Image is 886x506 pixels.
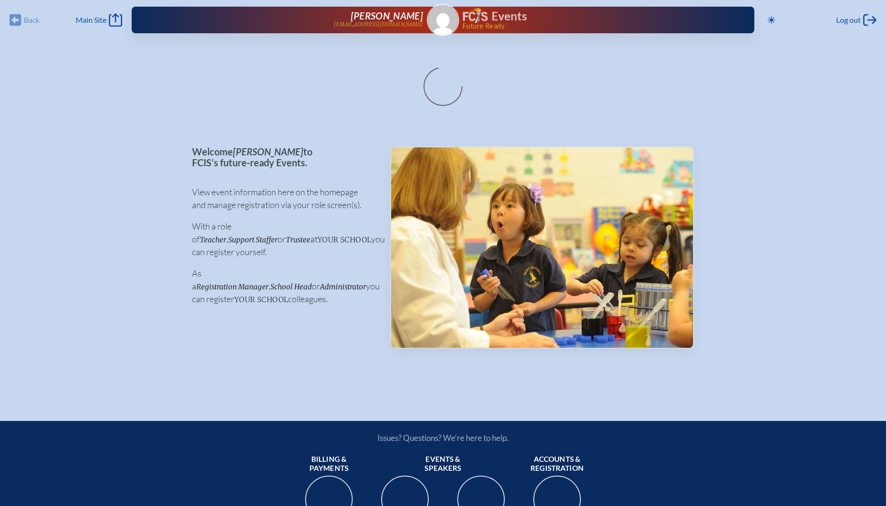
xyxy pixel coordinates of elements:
[391,147,693,348] img: Events
[320,282,366,291] span: Administrator
[192,146,375,168] p: Welcome to FCIS’s future-ready Events.
[76,15,106,25] span: Main Site
[200,235,226,244] span: Teacher
[427,4,459,36] a: Gravatar
[318,235,371,244] span: your school
[295,455,363,474] span: Billing & payments
[192,220,375,258] p: With a role of , or at you can register yourself.
[234,295,288,304] span: your school
[192,267,375,306] p: As a , or you can register colleagues.
[286,235,310,244] span: Trustee
[462,23,724,29] span: Future Ready
[428,5,458,35] img: Gravatar
[192,186,375,211] p: View event information here on the homepage and manage registration via your role screen(s).
[196,282,269,291] span: Registration Manager
[276,433,610,443] p: Issues? Questions? We’re here to help.
[233,146,303,157] span: [PERSON_NAME]
[463,8,724,29] div: FCIS Events — Future ready
[836,15,861,25] span: Log out
[162,10,423,29] a: [PERSON_NAME][EMAIL_ADDRESS][DOMAIN_NAME]
[228,235,278,244] span: Support Staffer
[523,455,591,474] span: Accounts & registration
[334,21,423,28] p: [EMAIL_ADDRESS][DOMAIN_NAME]
[76,13,122,27] a: Main Site
[270,282,312,291] span: School Head
[409,455,477,474] span: Events & speakers
[351,10,423,21] span: [PERSON_NAME]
